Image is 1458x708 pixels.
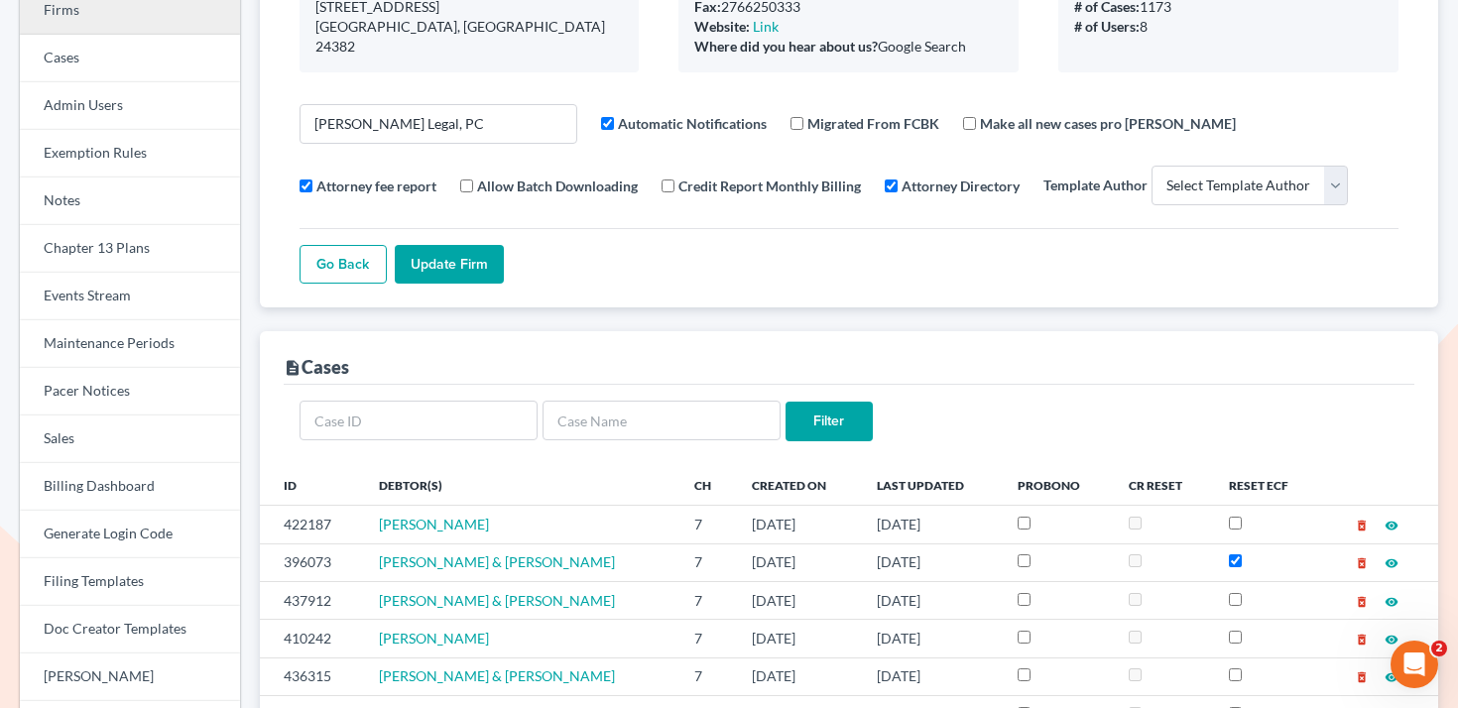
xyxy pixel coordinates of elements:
[1385,556,1398,570] i: visibility
[902,176,1020,196] label: Attorney Directory
[20,463,240,511] a: Billing Dashboard
[1113,465,1213,505] th: CR Reset
[379,630,489,647] a: [PERSON_NAME]
[379,553,615,570] a: [PERSON_NAME] & [PERSON_NAME]
[20,320,240,368] a: Maintenance Periods
[363,465,679,505] th: Debtor(s)
[284,355,349,379] div: Cases
[20,130,240,177] a: Exemption Rules
[980,113,1236,134] label: Make all new cases pro [PERSON_NAME]
[1355,556,1369,570] i: delete_forever
[300,401,538,440] input: Case ID
[300,245,387,285] a: Go Back
[1355,633,1369,647] i: delete_forever
[379,516,489,532] a: [PERSON_NAME]
[1391,641,1438,688] iframe: Intercom live chat
[736,465,861,505] th: Created On
[379,592,615,609] a: [PERSON_NAME] & [PERSON_NAME]
[736,657,861,695] td: [DATE]
[861,543,1002,581] td: [DATE]
[20,606,240,653] a: Doc Creator Templates
[1355,667,1369,684] a: delete_forever
[1355,630,1369,647] a: delete_forever
[1002,465,1113,505] th: ProBono
[20,82,240,130] a: Admin Users
[678,620,736,657] td: 7
[1074,18,1140,35] b: # of Users:
[20,225,240,273] a: Chapter 13 Plans
[20,511,240,558] a: Generate Login Code
[1385,633,1398,647] i: visibility
[678,465,736,505] th: Ch
[861,581,1002,619] td: [DATE]
[379,667,615,684] a: [PERSON_NAME] & [PERSON_NAME]
[1355,519,1369,532] i: delete_forever
[736,581,861,619] td: [DATE]
[1385,667,1398,684] a: visibility
[20,558,240,606] a: Filing Templates
[1431,641,1447,656] span: 2
[20,177,240,225] a: Notes
[1043,175,1148,195] label: Template Author
[315,17,624,57] div: [GEOGRAPHIC_DATA], [GEOGRAPHIC_DATA] 24382
[260,465,363,505] th: ID
[678,543,736,581] td: 7
[694,18,750,35] b: Website:
[861,465,1002,505] th: Last Updated
[260,581,363,619] td: 437912
[861,657,1002,695] td: [DATE]
[1355,592,1369,609] a: delete_forever
[861,506,1002,543] td: [DATE]
[20,368,240,415] a: Pacer Notices
[395,245,504,285] input: Update Firm
[1385,519,1398,532] i: visibility
[1213,465,1321,505] th: Reset ECF
[260,543,363,581] td: 396073
[316,176,436,196] label: Attorney fee report
[1385,553,1398,570] a: visibility
[543,401,781,440] input: Case Name
[694,38,878,55] b: Where did you hear about us?
[678,506,736,543] td: 7
[736,506,861,543] td: [DATE]
[786,402,873,441] input: Filter
[753,18,779,35] a: Link
[618,113,767,134] label: Automatic Notifications
[1385,630,1398,647] a: visibility
[477,176,638,196] label: Allow Batch Downloading
[736,543,861,581] td: [DATE]
[694,37,1003,57] div: Google Search
[1385,670,1398,684] i: visibility
[678,581,736,619] td: 7
[20,35,240,82] a: Cases
[1074,17,1383,37] div: 8
[861,620,1002,657] td: [DATE]
[1355,670,1369,684] i: delete_forever
[1355,595,1369,609] i: delete_forever
[20,273,240,320] a: Events Stream
[1355,553,1369,570] a: delete_forever
[1385,595,1398,609] i: visibility
[20,653,240,701] a: [PERSON_NAME]
[1385,592,1398,609] a: visibility
[678,176,861,196] label: Credit Report Monthly Billing
[284,359,302,377] i: description
[260,506,363,543] td: 422187
[260,620,363,657] td: 410242
[736,620,861,657] td: [DATE]
[678,657,736,695] td: 7
[20,415,240,463] a: Sales
[260,657,363,695] td: 436315
[1385,516,1398,532] a: visibility
[1355,516,1369,532] a: delete_forever
[807,113,939,134] label: Migrated From FCBK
